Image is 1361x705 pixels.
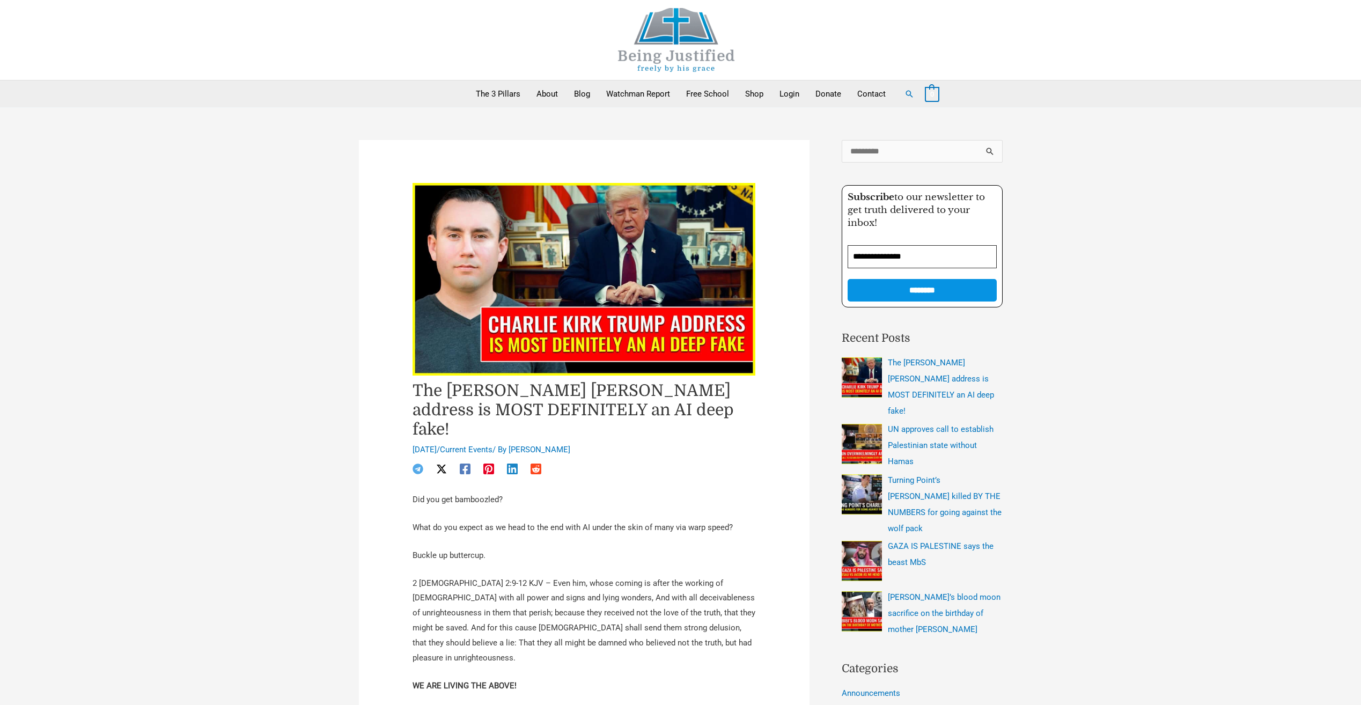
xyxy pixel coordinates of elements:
[888,592,1000,634] a: [PERSON_NAME]’s blood moon sacrifice on the birthday of mother [PERSON_NAME]
[531,464,541,474] a: Reddit
[842,355,1003,637] nav: Recent Posts
[413,464,423,474] a: Telegram
[460,464,470,474] a: Facebook
[771,80,807,107] a: Login
[848,245,997,268] input: Email Address *
[413,493,756,508] p: Did you get bamboozled?
[436,464,447,474] a: Twitter / X
[849,80,894,107] a: Contact
[888,541,994,567] a: GAZA IS PALESTINE says the beast MbS
[888,358,994,416] a: The [PERSON_NAME] [PERSON_NAME] address is MOST DEFINITELY an AI deep fake!
[483,464,494,474] a: Pinterest
[930,90,934,98] span: 0
[904,89,914,99] a: Search button
[440,445,492,454] a: Current Events
[413,381,756,439] h1: The [PERSON_NAME] [PERSON_NAME] address is MOST DEFINITELY an AI deep fake!
[678,80,737,107] a: Free School
[566,80,598,107] a: Blog
[596,8,757,72] img: Being Justified
[925,89,939,99] a: View Shopping Cart, empty
[848,192,894,203] strong: Subscribe
[842,688,900,698] a: Announcements
[888,475,1002,533] a: Turning Point’s [PERSON_NAME] killed BY THE NUMBERS for going against the wolf pack
[737,80,771,107] a: Shop
[598,80,678,107] a: Watchman Report
[528,80,566,107] a: About
[413,548,756,563] p: Buckle up buttercup.
[509,445,570,454] a: [PERSON_NAME]
[842,330,1003,347] h2: Recent Posts
[842,660,1003,678] h2: Categories
[413,444,756,456] div: / / By
[888,424,994,466] a: UN approves call to establish Palestinian state without Hamas
[468,80,528,107] a: The 3 Pillars
[413,576,756,666] p: 2 [DEMOGRAPHIC_DATA] 2:9-12 KJV – Even him, whose coming is after the working of [DEMOGRAPHIC_DAT...
[468,80,894,107] nav: Primary Site Navigation
[807,80,849,107] a: Donate
[413,445,437,454] span: [DATE]
[848,192,985,229] span: to our newsletter to get truth delivered to your inbox!
[507,464,518,474] a: Linkedin
[413,681,517,691] strong: WE ARE LIVING THE ABOVE!
[413,520,756,535] p: What do you expect as we head to the end with AI under the skin of many via warp speed?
